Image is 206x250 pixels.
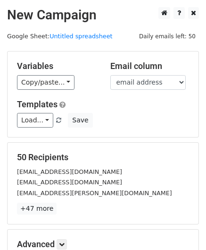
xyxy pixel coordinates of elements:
[136,33,199,40] a: Daily emails left: 50
[17,113,53,128] a: Load...
[17,190,172,197] small: [EMAIL_ADDRESS][PERSON_NAME][DOMAIN_NAME]
[110,61,190,71] h5: Email column
[17,168,122,175] small: [EMAIL_ADDRESS][DOMAIN_NAME]
[17,179,122,186] small: [EMAIL_ADDRESS][DOMAIN_NAME]
[7,7,199,23] h2: New Campaign
[17,99,58,109] a: Templates
[17,203,57,215] a: +47 more
[49,33,112,40] a: Untitled spreadsheet
[136,31,199,42] span: Daily emails left: 50
[17,61,96,71] h5: Variables
[17,75,74,90] a: Copy/paste...
[7,33,113,40] small: Google Sheet:
[17,152,189,163] h5: 50 Recipients
[68,113,92,128] button: Save
[17,239,189,250] h5: Advanced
